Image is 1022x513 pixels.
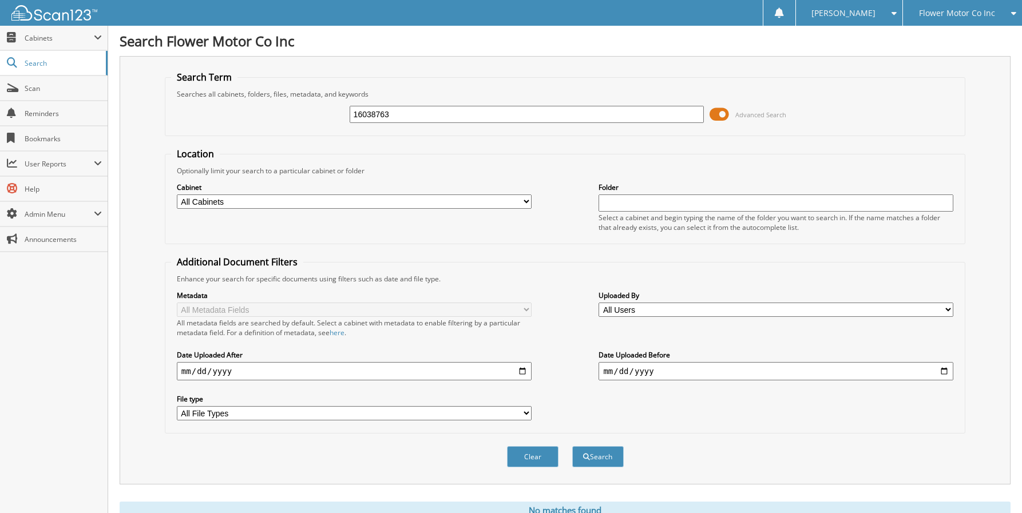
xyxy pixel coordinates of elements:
label: Folder [599,182,953,192]
label: Cabinet [177,182,532,192]
span: User Reports [25,159,94,169]
span: Admin Menu [25,209,94,219]
button: Search [572,446,624,467]
div: Enhance your search for specific documents using filters such as date and file type. [171,274,959,284]
span: Reminders [25,109,102,118]
label: File type [177,394,532,404]
div: All metadata fields are searched by default. Select a cabinet with metadata to enable filtering b... [177,318,532,337]
img: scan123-logo-white.svg [11,5,97,21]
span: [PERSON_NAME] [811,10,876,17]
button: Clear [507,446,558,467]
label: Date Uploaded After [177,350,532,360]
label: Date Uploaded Before [599,350,953,360]
div: Select a cabinet and begin typing the name of the folder you want to search in. If the name match... [599,213,953,232]
label: Uploaded By [599,291,953,300]
span: Announcements [25,234,102,244]
span: Advanced Search [735,110,786,119]
legend: Search Term [171,71,237,83]
span: Help [25,184,102,194]
span: Flower Motor Co Inc [919,10,995,17]
div: Searches all cabinets, folders, files, metadata, and keywords [171,89,959,99]
span: Bookmarks [25,134,102,144]
div: Optionally limit your search to a particular cabinet or folder [171,166,959,176]
legend: Additional Document Filters [171,256,303,268]
input: end [599,362,953,380]
legend: Location [171,148,220,160]
span: Cabinets [25,33,94,43]
label: Metadata [177,291,532,300]
input: start [177,362,532,380]
a: here [330,328,344,337]
h1: Search Flower Motor Co Inc [120,31,1011,50]
span: Search [25,58,100,68]
span: Scan [25,83,102,93]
